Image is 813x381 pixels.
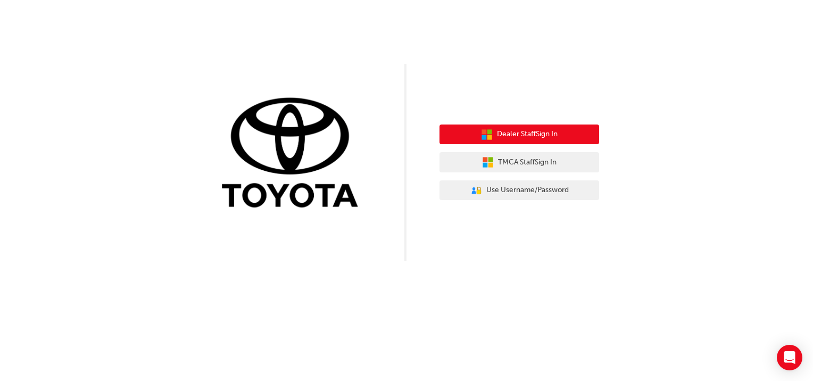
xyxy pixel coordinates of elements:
[439,152,599,172] button: TMCA StaffSign In
[439,125,599,145] button: Dealer StaffSign In
[777,345,802,370] div: Open Intercom Messenger
[439,180,599,201] button: Use Username/Password
[498,156,557,169] span: TMCA Staff Sign In
[486,184,569,196] span: Use Username/Password
[214,95,374,213] img: Trak
[497,128,558,140] span: Dealer Staff Sign In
